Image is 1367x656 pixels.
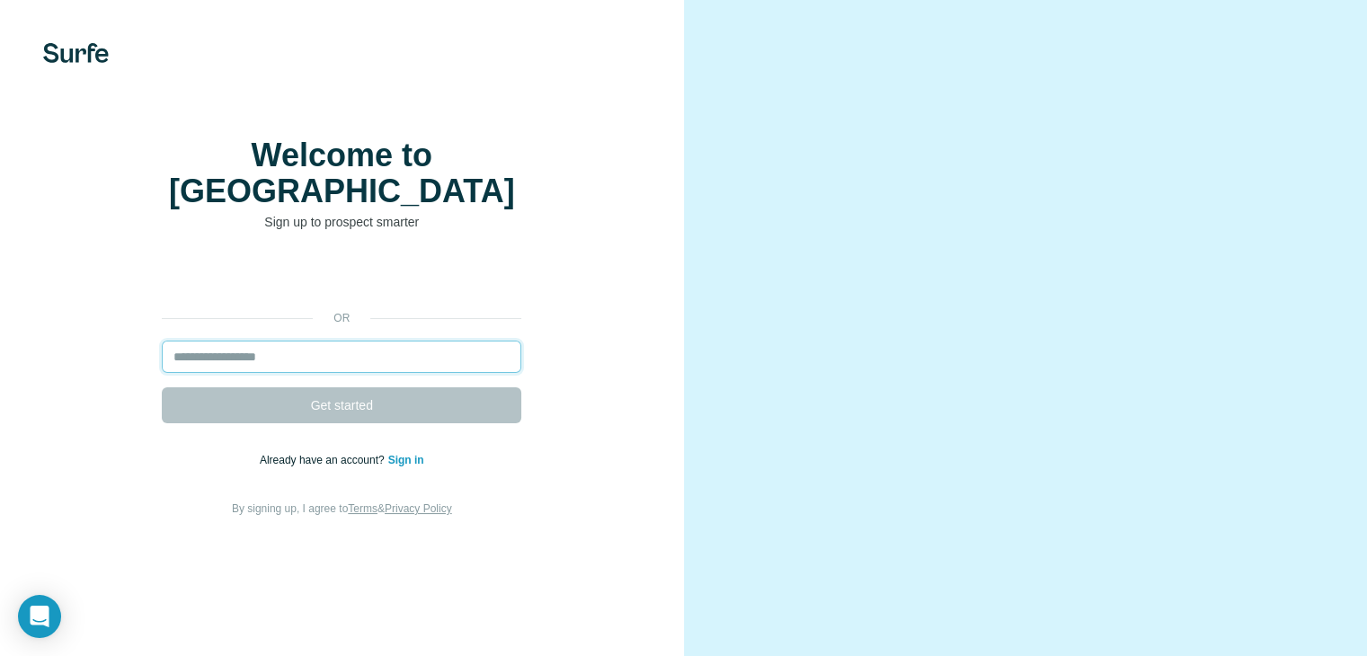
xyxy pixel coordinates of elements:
[232,502,452,515] span: By signing up, I agree to &
[313,310,370,326] p: or
[388,454,424,466] a: Sign in
[18,595,61,638] div: Open Intercom Messenger
[385,502,452,515] a: Privacy Policy
[260,454,388,466] span: Already have an account?
[153,258,530,297] iframe: Pulsante Accedi con Google
[162,137,521,209] h1: Welcome to [GEOGRAPHIC_DATA]
[162,213,521,231] p: Sign up to prospect smarter
[348,502,377,515] a: Terms
[43,43,109,63] img: Surfe's logo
